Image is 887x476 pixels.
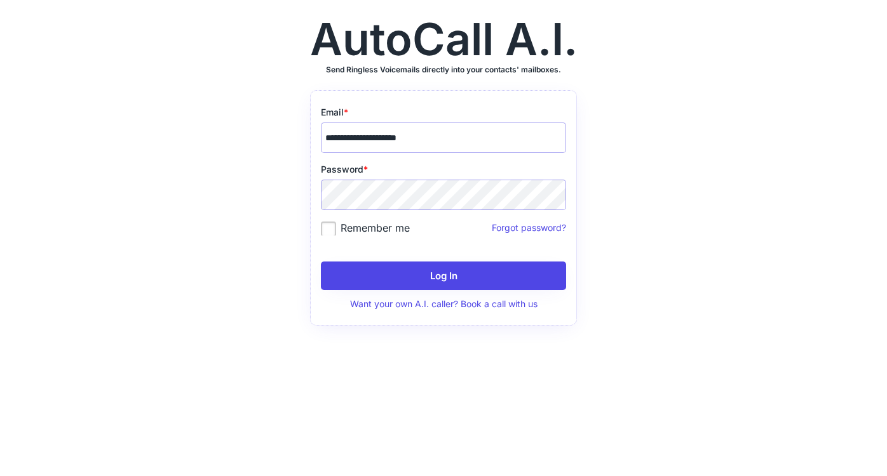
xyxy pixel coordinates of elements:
div: Want your own A.I. caller? Book a call with us [321,298,566,310]
a: terms [424,375,463,388]
div: Forgot password? [410,221,566,234]
h3: Send Ringless Voicemails directly into your contacts' mailboxes. [326,65,561,75]
label: Remember me [321,221,410,234]
a: privacy [424,362,463,375]
div: Email [321,106,566,119]
button: Log In [321,261,566,290]
div: Password [321,163,566,176]
div: AutoCall A.I. [310,17,578,62]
